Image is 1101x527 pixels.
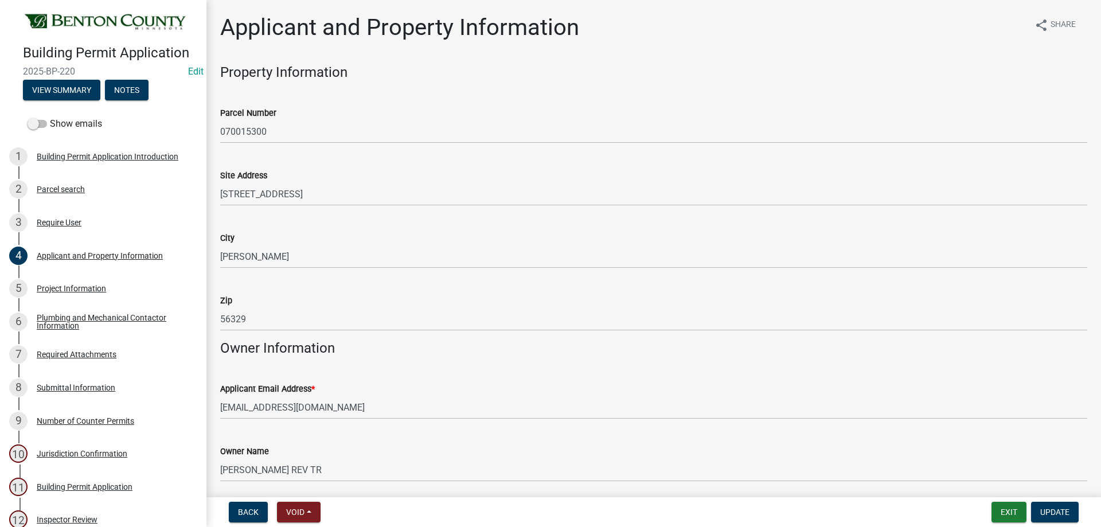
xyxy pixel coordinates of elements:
[1051,18,1076,32] span: Share
[23,86,100,95] wm-modal-confirm: Summary
[220,172,267,180] label: Site Address
[1025,14,1085,36] button: shareShare
[37,450,127,458] div: Jurisdiction Confirmation
[238,508,259,517] span: Back
[220,110,276,118] label: Parcel Number
[229,502,268,522] button: Back
[105,80,149,100] button: Notes
[23,80,100,100] button: View Summary
[220,448,269,456] label: Owner Name
[220,340,1087,357] h4: Owner Information
[9,313,28,331] div: 6
[9,213,28,232] div: 3
[1034,18,1048,32] i: share
[991,502,1026,522] button: Exit
[9,444,28,463] div: 10
[9,147,28,166] div: 1
[9,378,28,397] div: 8
[23,45,197,61] h4: Building Permit Application
[37,314,188,330] div: Plumbing and Mechanical Contactor Information
[9,247,28,265] div: 4
[37,516,97,524] div: Inspector Review
[105,86,149,95] wm-modal-confirm: Notes
[188,66,204,77] wm-modal-confirm: Edit Application Number
[37,284,106,292] div: Project Information
[37,384,115,392] div: Submittal Information
[37,252,163,260] div: Applicant and Property Information
[9,412,28,430] div: 9
[23,12,188,33] img: Benton County, Minnesota
[9,180,28,198] div: 2
[220,297,232,305] label: Zip
[37,483,132,491] div: Building Permit Application
[37,218,81,227] div: Require User
[37,417,134,425] div: Number of Counter Permits
[188,66,204,77] a: Edit
[37,350,116,358] div: Required Attachments
[23,66,183,77] span: 2025-BP-220
[220,64,1087,81] h4: Property Information
[37,185,85,193] div: Parcel search
[1031,502,1079,522] button: Update
[37,153,178,161] div: Building Permit Application Introduction
[220,385,315,393] label: Applicant Email Address
[286,508,304,517] span: Void
[9,478,28,496] div: 11
[9,345,28,364] div: 7
[28,117,102,131] label: Show emails
[220,235,235,243] label: City
[9,279,28,298] div: 5
[220,14,579,41] h1: Applicant and Property Information
[277,502,321,522] button: Void
[1040,508,1069,517] span: Update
